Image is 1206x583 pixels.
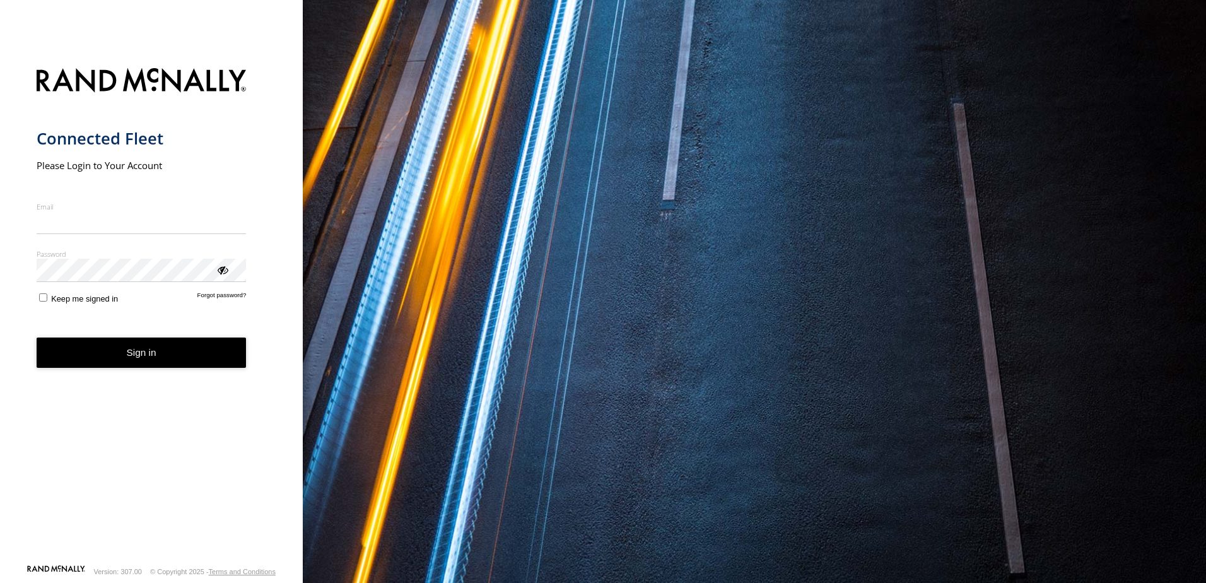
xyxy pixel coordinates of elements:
[37,128,247,149] h1: Connected Fleet
[216,263,228,276] div: ViewPassword
[150,568,276,575] div: © Copyright 2025 -
[51,294,118,303] span: Keep me signed in
[37,202,247,211] label: Email
[94,568,142,575] div: Version: 307.00
[37,249,247,259] label: Password
[37,61,267,564] form: main
[39,293,47,302] input: Keep me signed in
[37,66,247,98] img: Rand McNally
[37,159,247,172] h2: Please Login to Your Account
[27,565,85,578] a: Visit our Website
[209,568,276,575] a: Terms and Conditions
[37,338,247,368] button: Sign in
[197,291,247,303] a: Forgot password?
